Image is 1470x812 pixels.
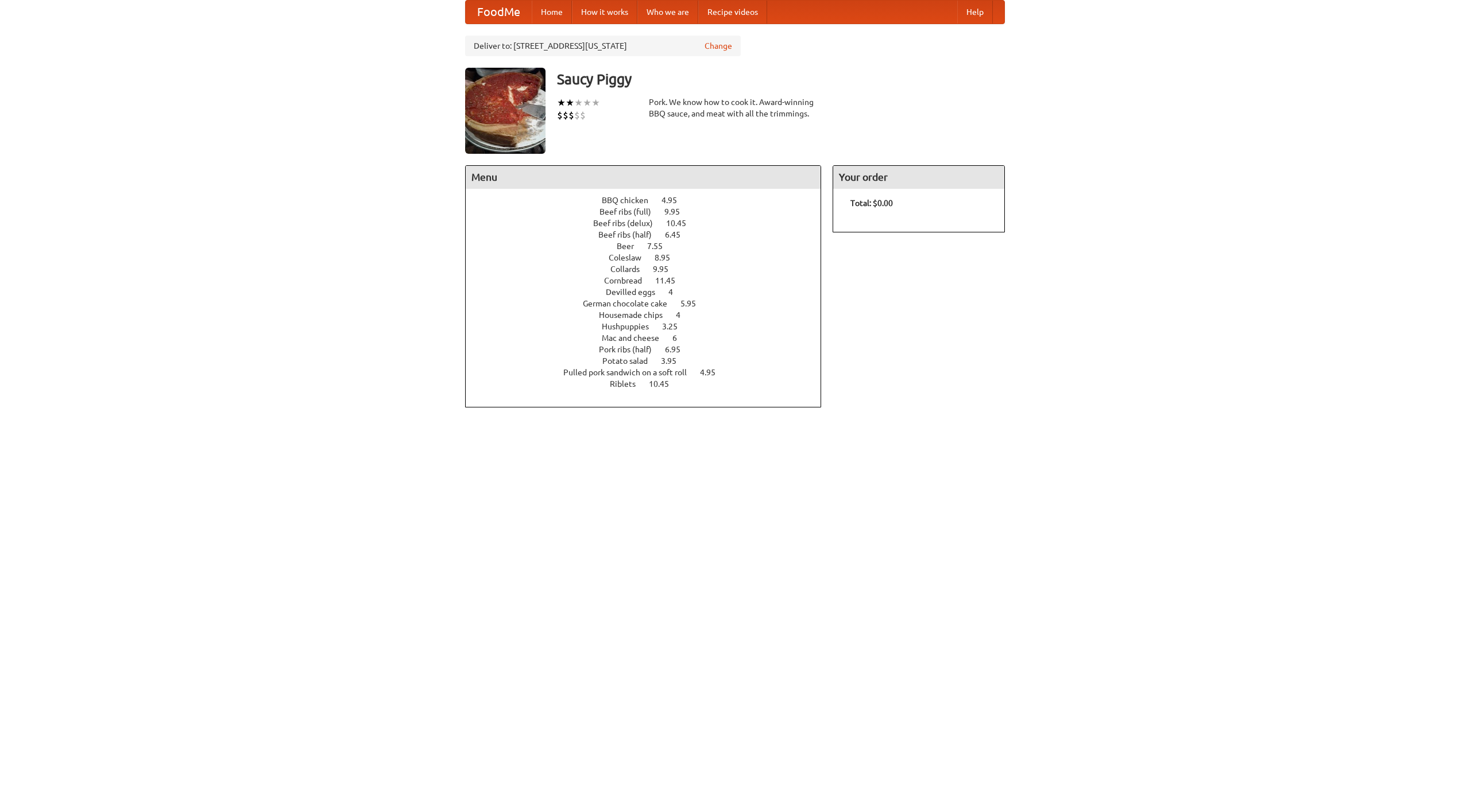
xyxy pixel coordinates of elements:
a: Beef ribs (delux) 10.45 [593,219,707,228]
li: $ [568,109,574,122]
a: Beef ribs (half) 6.45 [598,230,702,239]
span: 10.45 [666,219,698,228]
span: 3.25 [662,322,689,331]
li: ★ [566,96,574,109]
span: Beef ribs (full) [599,207,663,216]
span: 7.55 [647,242,674,251]
a: Housemade chips 4 [599,310,702,320]
span: 5.95 [680,299,707,308]
h4: Menu [466,166,821,189]
span: 4 [668,287,684,297]
a: Help [957,1,993,24]
li: ★ [557,96,566,109]
a: BBQ chicken 4.95 [602,196,698,205]
span: Beef ribs (delux) [593,219,664,228]
span: Pulled pork sandwich on a soft roll [563,368,698,377]
span: Pork ribs (half) [599,345,663,354]
h4: Your order [833,166,1004,189]
span: 8.95 [655,253,682,262]
span: BBQ chicken [602,196,660,205]
a: Potato salad 3.95 [602,356,698,366]
a: Hushpuppies 3.25 [602,322,699,331]
span: Beef ribs (half) [598,230,663,239]
a: FoodMe [466,1,532,24]
a: Change [705,40,732,52]
img: angular.jpg [465,68,546,154]
li: $ [563,109,568,122]
a: Pulled pork sandwich on a soft roll 4.95 [563,368,737,377]
a: Recipe videos [698,1,767,24]
li: $ [580,109,586,122]
li: $ [557,109,563,122]
li: ★ [574,96,583,109]
span: 6 [672,333,688,343]
div: Pork. We know how to cook it. Award-winning BBQ sauce, and meat with all the trimmings. [649,96,821,119]
a: Who we are [637,1,698,24]
span: 9.95 [653,265,680,274]
span: Riblets [610,379,647,388]
span: Mac and cheese [602,333,671,343]
span: Hushpuppies [602,322,660,331]
span: 10.45 [649,379,680,388]
span: Collards [610,265,651,274]
span: 4.95 [661,196,688,205]
span: Cornbread [604,276,653,285]
li: ★ [591,96,600,109]
b: Total: $0.00 [850,199,893,208]
a: Home [532,1,572,24]
a: Beer 7.55 [617,242,684,251]
a: Devilled eggs 4 [606,287,694,297]
li: $ [574,109,580,122]
a: Pork ribs (half) 6.95 [599,345,702,354]
span: Devilled eggs [606,287,667,297]
span: 6.45 [665,230,692,239]
a: Cornbread 11.45 [604,276,697,285]
li: ★ [583,96,591,109]
a: Coleslaw 8.95 [609,253,691,262]
span: Beer [617,242,645,251]
span: 3.95 [661,356,688,366]
span: Housemade chips [599,310,674,320]
h3: Saucy Piggy [557,68,1005,91]
span: 9.95 [664,207,691,216]
span: Coleslaw [609,253,653,262]
a: Beef ribs (full) 9.95 [599,207,701,216]
span: 4 [676,310,692,320]
a: Riblets 10.45 [610,379,690,388]
span: 6.95 [665,345,692,354]
a: How it works [572,1,637,24]
a: Mac and cheese 6 [602,333,698,343]
a: Collards 9.95 [610,265,690,274]
span: 4.95 [700,368,727,377]
span: 11.45 [655,276,687,285]
div: Deliver to: [STREET_ADDRESS][US_STATE] [465,36,741,56]
a: German chocolate cake 5.95 [583,299,717,308]
span: Potato salad [602,356,659,366]
span: German chocolate cake [583,299,679,308]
